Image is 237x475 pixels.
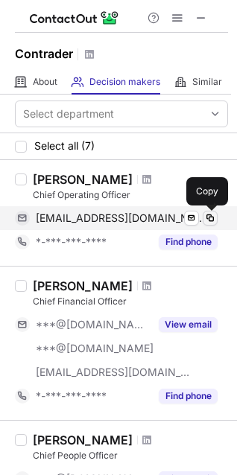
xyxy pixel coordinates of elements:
span: ***@[DOMAIN_NAME] [36,318,150,331]
button: Reveal Button [159,317,218,332]
div: Select department [23,106,114,121]
div: Chief People Officer [33,449,228,462]
span: ***@[DOMAIN_NAME] [36,342,154,355]
h1: Contrader [15,45,73,63]
span: About [33,76,57,88]
div: Chief Operating Officer [33,188,228,202]
img: ContactOut v5.3.10 [30,9,119,27]
button: Reveal Button [159,389,218,404]
button: Reveal Button [159,235,218,249]
span: Select all (7) [34,140,95,152]
div: [PERSON_NAME] [33,278,133,293]
span: Similar [192,76,222,88]
div: [PERSON_NAME] [33,433,133,447]
div: Chief Financial Officer [33,295,228,308]
span: Decision makers [89,76,160,88]
div: [PERSON_NAME] [33,172,133,187]
span: [EMAIL_ADDRESS][DOMAIN_NAME] [36,211,206,225]
span: [EMAIL_ADDRESS][DOMAIN_NAME] [36,366,191,379]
